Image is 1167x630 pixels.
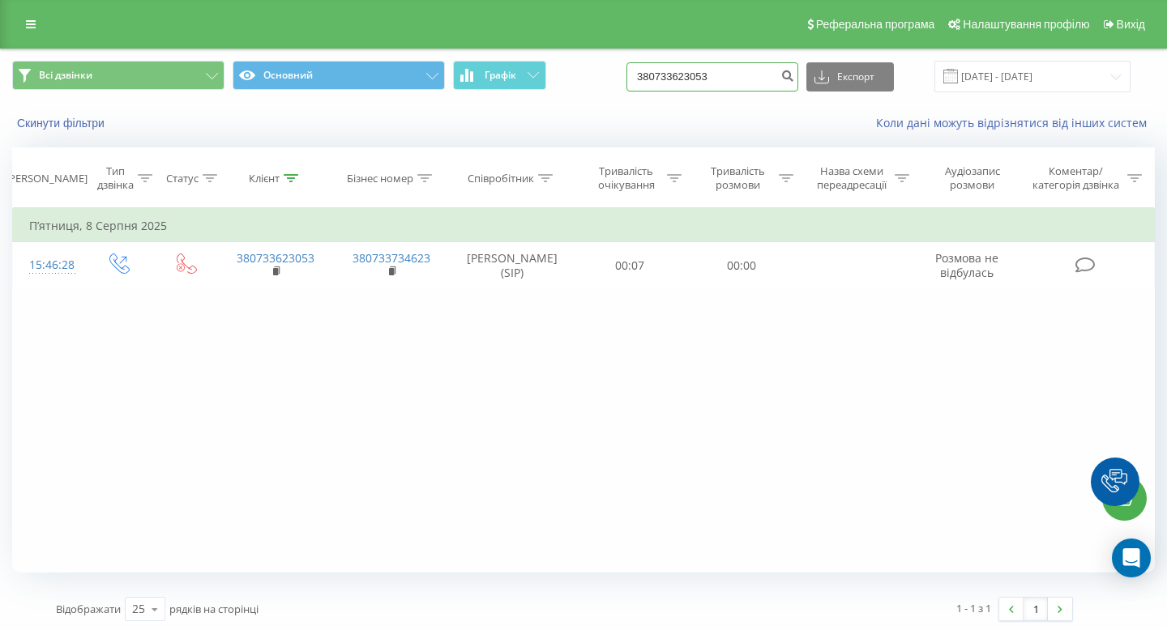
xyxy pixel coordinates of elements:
[169,602,259,616] span: рядків на сторінці
[816,18,935,31] span: Реферальна програма
[13,210,1155,242] td: П’ятниця, 8 Серпня 2025
[575,242,686,289] td: 00:07
[29,249,68,281] div: 15:46:28
[876,115,1155,130] a: Коли дані можуть відрізнятися вiд інших систем
[233,61,445,90] button: Основний
[39,69,92,82] span: Всі дзвінки
[353,250,430,266] a: 380733734623
[453,61,546,90] button: Графік
[1024,598,1048,620] a: 1
[132,601,145,617] div: 25
[928,164,1016,192] div: Аудіозапис розмови
[450,242,575,289] td: [PERSON_NAME] (SIP)
[963,18,1089,31] span: Налаштування профілю
[1028,164,1123,192] div: Коментар/категорія дзвінка
[56,602,121,616] span: Відображати
[956,600,991,616] div: 1 - 1 з 1
[1117,18,1145,31] span: Вихід
[589,164,664,192] div: Тривалість очікування
[806,62,894,92] button: Експорт
[468,172,534,185] div: Співробітник
[485,70,516,81] span: Графік
[6,172,88,185] div: [PERSON_NAME]
[812,164,891,192] div: Назва схеми переадресації
[700,164,775,192] div: Тривалість розмови
[249,172,280,185] div: Клієнт
[1112,538,1151,577] div: Open Intercom Messenger
[12,116,113,130] button: Скинути фільтри
[626,62,798,92] input: Пошук за номером
[166,172,199,185] div: Статус
[347,172,413,185] div: Бізнес номер
[12,61,224,90] button: Всі дзвінки
[237,250,314,266] a: 380733623053
[686,242,797,289] td: 00:00
[97,164,134,192] div: Тип дзвінка
[935,250,998,280] span: Розмова не відбулась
